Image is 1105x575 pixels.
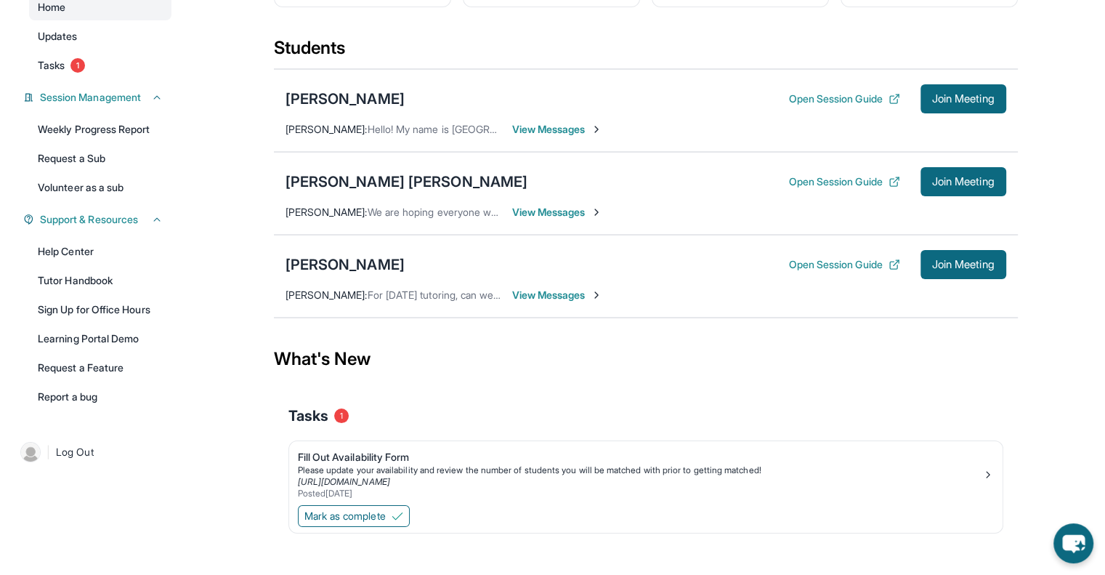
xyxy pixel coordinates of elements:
button: Join Meeting [920,250,1006,279]
span: Log Out [56,445,94,459]
span: Support & Resources [40,212,138,227]
button: Open Session Guide [788,257,899,272]
img: Chevron-Right [591,289,602,301]
a: Learning Portal Demo [29,326,171,352]
a: Weekly Progress Report [29,116,171,142]
span: Session Management [40,90,141,105]
span: Join Meeting [932,95,995,103]
span: Mark as complete [304,509,386,523]
div: Fill Out Availability Form [298,450,982,465]
span: We are hoping everyone works well [368,206,533,218]
a: Sign Up for Office Hours [29,297,171,323]
button: Open Session Guide [788,92,899,106]
span: [PERSON_NAME] : [286,123,368,135]
span: Tasks [288,406,328,426]
span: [PERSON_NAME] : [286,206,368,218]
img: Mark as complete [392,510,403,522]
span: 1 [334,409,349,423]
a: Tasks1 [29,52,171,79]
a: Help Center [29,238,171,265]
a: Request a Feature [29,355,171,381]
a: Request a Sub [29,145,171,172]
span: [PERSON_NAME] : [286,289,368,301]
button: Join Meeting [920,84,1006,113]
button: chat-button [1053,523,1093,563]
a: |Log Out [15,436,171,468]
span: 1 [70,58,85,73]
span: Join Meeting [932,177,995,186]
a: Tutor Handbook [29,268,171,294]
button: Open Session Guide [788,174,899,189]
span: For [DATE] tutoring, can we do 3pm-4pm instead? [368,289,599,301]
span: | [46,443,50,461]
div: [PERSON_NAME] [PERSON_NAME] [286,172,528,192]
span: Updates [38,29,78,44]
div: [PERSON_NAME] [286,89,405,109]
span: Tasks [38,58,65,73]
button: Support & Resources [34,212,163,227]
button: Session Management [34,90,163,105]
a: Report a bug [29,384,171,410]
img: Chevron-Right [591,124,602,135]
img: Chevron-Right [591,206,602,218]
button: Mark as complete [298,505,410,527]
div: Please update your availability and review the number of students you will be matched with prior ... [298,465,982,476]
a: Fill Out Availability FormPlease update your availability and review the number of students you w... [289,441,1003,502]
button: Join Meeting [920,167,1006,196]
div: What's New [274,327,1018,391]
a: Updates [29,23,171,49]
span: View Messages [512,122,603,137]
div: Posted [DATE] [298,488,982,499]
span: View Messages [512,288,603,302]
a: Volunteer as a sub [29,174,171,201]
div: Students [274,36,1018,68]
span: View Messages [512,205,603,220]
div: [PERSON_NAME] [286,254,405,275]
a: [URL][DOMAIN_NAME] [298,476,390,487]
span: Join Meeting [932,260,995,269]
img: user-img [20,442,41,462]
